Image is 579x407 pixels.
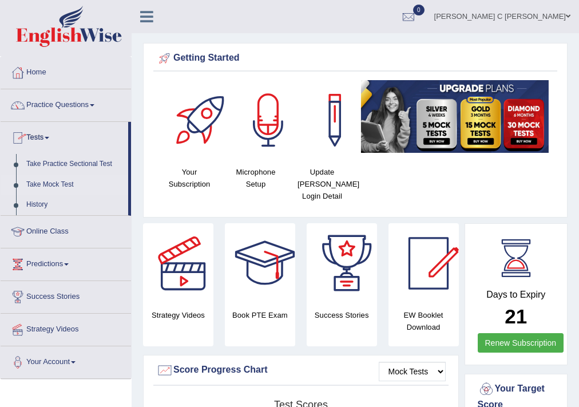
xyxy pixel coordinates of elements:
a: Home [1,57,131,85]
a: Strategy Videos [1,314,131,342]
a: Practice Questions [1,89,131,118]
h4: EW Booklet Download [388,309,459,333]
div: Getting Started [156,50,554,67]
h4: Your Subscription [162,166,217,190]
a: Predictions [1,248,131,277]
a: History [21,195,128,215]
h4: Success Stories [307,309,377,321]
h4: Strategy Videos [143,309,213,321]
h4: Days to Expiry [478,290,555,300]
b: 21 [505,305,527,327]
h4: Book PTE Exam [225,309,295,321]
a: Online Class [1,216,131,244]
a: Tests [1,122,128,151]
a: Success Stories [1,281,131,310]
div: Score Progress Chart [156,362,446,379]
a: Take Mock Test [21,175,128,195]
a: Renew Subscription [478,333,564,353]
span: 0 [413,5,425,15]
a: Take Practice Sectional Test [21,154,128,175]
a: Your Account [1,346,131,375]
h4: Update [PERSON_NAME] Login Detail [295,166,350,202]
h4: Microphone Setup [228,166,283,190]
img: small5.jpg [361,80,549,153]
